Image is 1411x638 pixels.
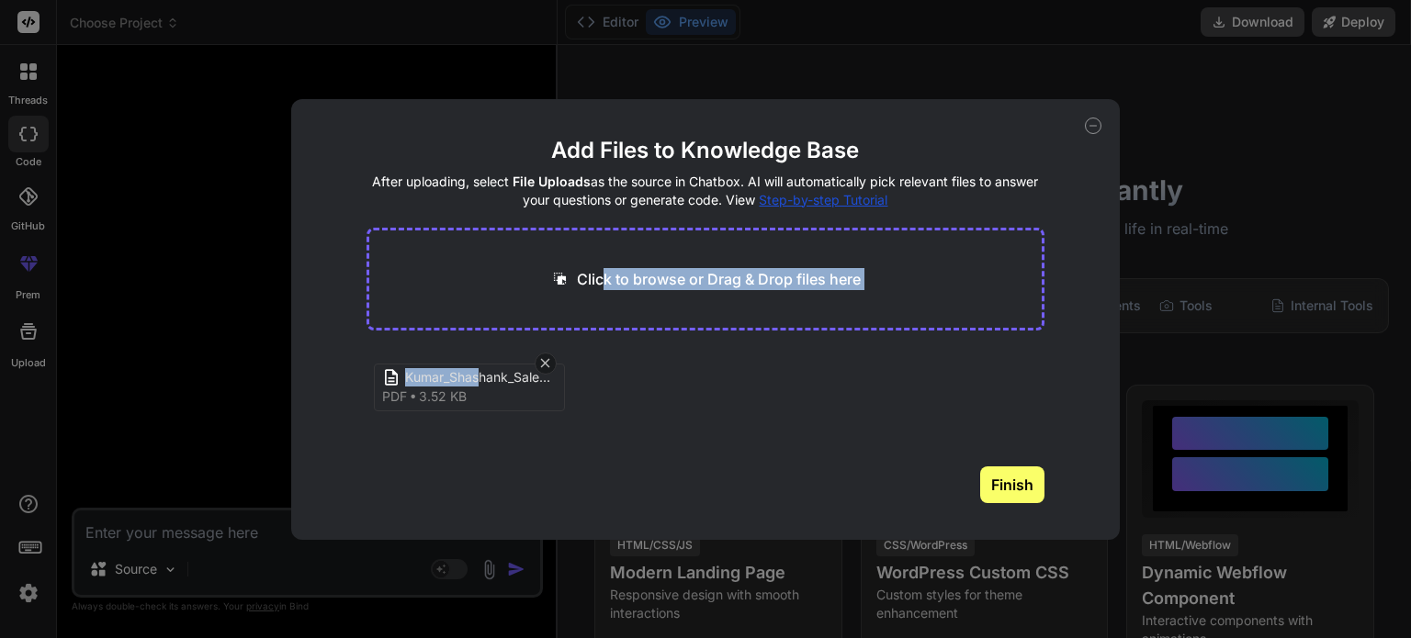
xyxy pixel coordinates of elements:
span: Kumar_Shashank_Salesforce_Developer_Resume [405,368,552,387]
span: File Uploads [513,173,591,189]
h2: Add Files to Knowledge Base [367,136,1045,165]
h4: After uploading, select as the source in Chatbox. AI will automatically pick relevant files to an... [367,173,1045,209]
p: Click to browse or Drag & Drop files here [577,268,861,290]
button: Finish [980,466,1044,503]
span: 3.52 KB [419,387,467,406]
span: pdf [382,387,407,406]
span: Step-by-step Tutorial [759,192,887,207]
